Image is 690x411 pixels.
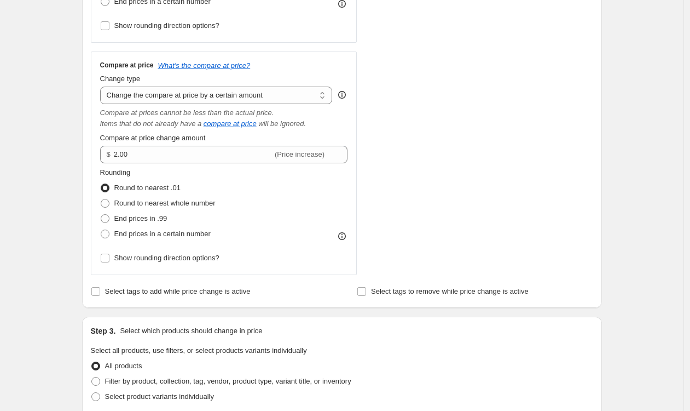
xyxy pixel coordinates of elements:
[114,254,219,262] span: Show rounding direction options?
[114,146,272,163] input: -10.00
[91,326,116,336] h2: Step 3.
[100,119,202,128] i: Items that do not already have a
[107,150,111,158] span: $
[258,119,306,128] i: will be ignored.
[204,119,257,128] button: compare at price
[100,168,131,176] span: Rounding
[100,61,154,70] h3: Compare at price
[105,362,142,370] span: All products
[100,75,141,83] span: Change type
[337,89,347,100] div: help
[91,346,307,355] span: Select all products, use filters, or select products variants individually
[105,287,251,295] span: Select tags to add while price change is active
[158,61,251,70] button: What's the compare at price?
[371,287,529,295] span: Select tags to remove while price change is active
[114,21,219,30] span: Show rounding direction options?
[114,199,216,207] span: Round to nearest whole number
[275,150,324,158] span: (Price increase)
[114,214,167,222] span: End prices in .99
[105,377,351,385] span: Filter by product, collection, tag, vendor, product type, variant title, or inventory
[100,134,206,142] span: Compare at price change amount
[114,230,211,238] span: End prices in a certain number
[120,326,262,336] p: Select which products should change in price
[114,184,181,192] span: Round to nearest .01
[105,392,214,401] span: Select product variants individually
[100,109,274,117] i: Compare at prices cannot be less than the actual price.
